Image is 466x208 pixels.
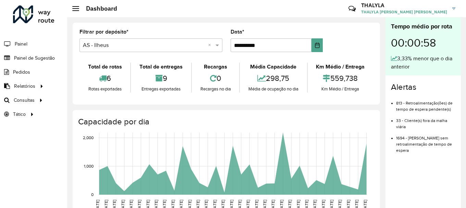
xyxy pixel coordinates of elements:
span: Painel de Sugestão [14,54,55,62]
h4: Alertas [391,82,455,92]
span: Consultas [14,97,35,104]
div: 559,738 [309,71,371,86]
text: 1,000 [84,164,94,168]
text: 2,000 [83,135,94,140]
div: Entregas exportadas [133,86,189,93]
div: 298,75 [242,71,305,86]
div: 0 [194,71,237,86]
div: Recargas no dia [194,86,237,93]
span: Tático [13,111,26,118]
div: 00:00:58 [391,31,455,54]
div: 9 [133,71,189,86]
div: Total de rotas [81,63,128,71]
div: Tempo médio por rota [391,22,455,31]
span: Clear all [208,41,214,49]
div: Recargas [194,63,237,71]
div: Km Médio / Entrega [309,86,371,93]
label: Data [231,28,244,36]
h4: Capacidade por dia [78,117,373,127]
button: Choose Date [311,38,323,52]
div: Rotas exportadas [81,86,128,93]
div: Km Médio / Entrega [309,63,371,71]
span: Relatórios [14,83,35,90]
label: Filtrar por depósito [79,28,128,36]
h3: THALYLA [361,2,447,9]
a: Contato Rápido [345,1,359,16]
div: Média de ocupação no dia [242,86,305,93]
div: Total de entregas [133,63,189,71]
li: 813 - Retroalimentação(ões) de tempo de espera pendente(s) [396,95,455,112]
text: 0 [91,192,94,197]
div: Média Capacidade [242,63,305,71]
span: THALYLA [PERSON_NAME] [PERSON_NAME] [361,9,447,15]
li: 33 - Cliente(s) fora da malha viária [396,112,455,130]
span: Painel [15,40,27,48]
div: 6 [81,71,128,86]
div: 3,33% menor que o dia anterior [391,54,455,71]
h2: Dashboard [79,5,117,12]
span: Pedidos [13,69,30,76]
li: 1694 - [PERSON_NAME] sem retroalimentação de tempo de espera [396,130,455,154]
